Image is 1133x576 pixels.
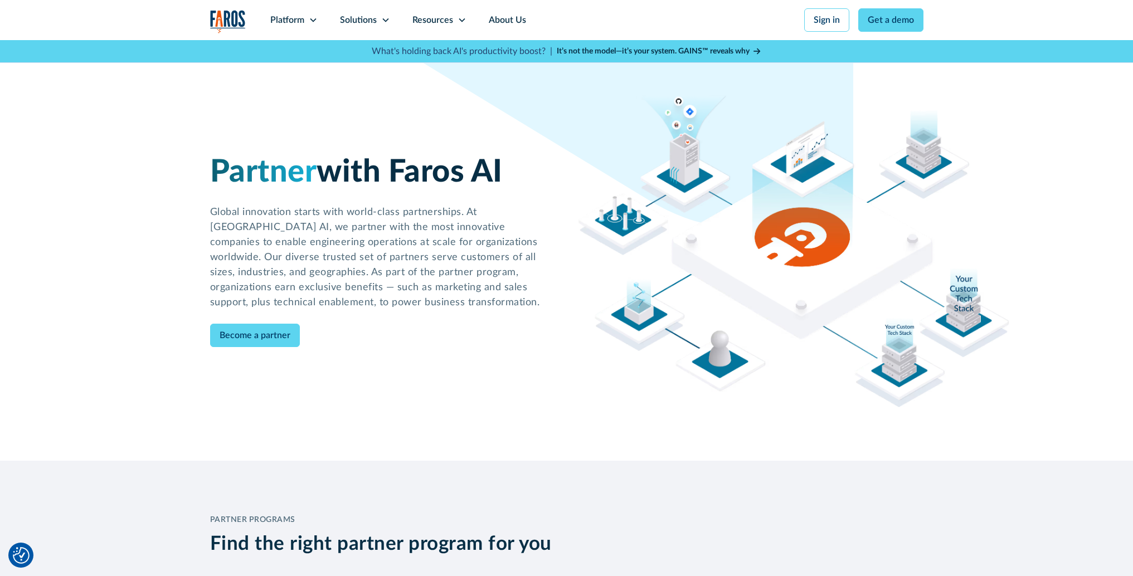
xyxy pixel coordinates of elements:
[210,10,246,33] img: Logo of the analytics and reporting company Faros.
[372,45,552,58] p: What's holding back AI's productivity boost? |
[210,154,556,191] h1: with Faros AI
[210,205,556,310] h2: Global innovation starts with world-class partnerships. At [GEOGRAPHIC_DATA] AI, we partner with ...
[412,13,453,27] div: Resources
[210,157,317,188] span: Partner
[858,8,923,32] a: Get a demo
[804,8,849,32] a: Sign in
[210,514,745,526] div: partner programs
[340,13,377,27] div: Solutions
[13,547,30,564] img: Revisit consent button
[210,10,246,33] a: home
[557,47,750,55] strong: It’s not the model—it’s your system. GAINS™ reveals why
[13,547,30,564] button: Cookie Settings
[270,13,304,27] div: Platform
[210,533,745,556] h3: Find the right partner program for you
[578,94,1010,407] img: A 3D illustration of interconnected blocks with Faros AI Logo representing a network or partnersh...
[210,324,300,347] a: Become a partner
[557,46,762,57] a: It’s not the model—it’s your system. GAINS™ reveals why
